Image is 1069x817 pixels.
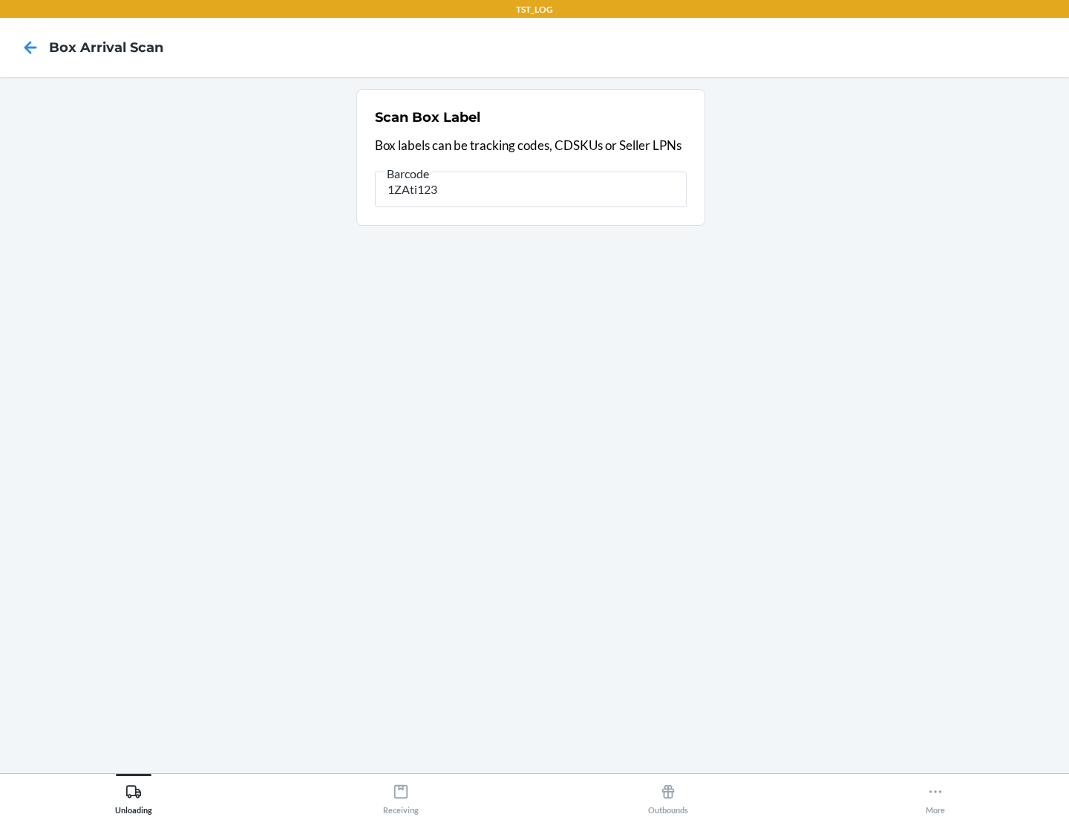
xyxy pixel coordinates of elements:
[115,778,152,815] div: Unloading
[375,172,687,207] input: Barcode
[383,778,419,815] div: Receiving
[375,136,687,155] p: Box labels can be tracking codes, CDSKUs or Seller LPNs
[534,774,802,815] button: Outbounds
[926,778,945,815] div: More
[648,778,688,815] div: Outbounds
[49,38,163,57] h4: Box Arrival Scan
[802,774,1069,815] button: More
[267,774,534,815] button: Receiving
[375,108,480,127] h2: Scan Box Label
[385,166,431,181] span: Barcode
[516,3,553,16] p: TST_LOG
